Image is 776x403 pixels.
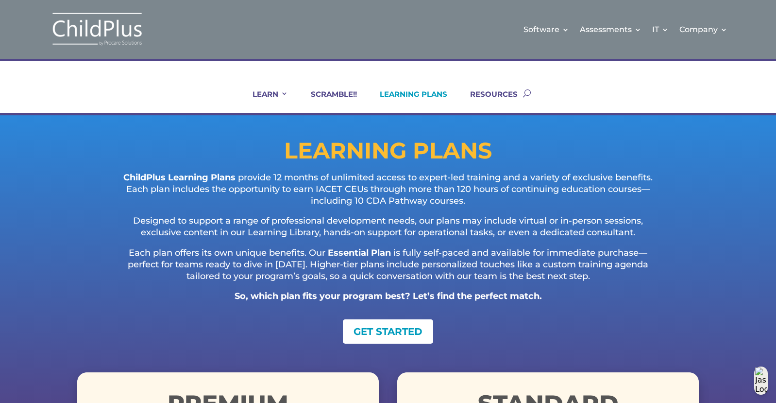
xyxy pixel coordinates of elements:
[77,140,699,167] h1: LEARNING PLANS
[116,247,660,291] p: Each plan offers its own unique benefits. Our is fully self-paced and available for immediate pur...
[235,291,542,301] strong: So, which plan fits your program best? Let’s find the perfect match.
[368,89,447,113] a: LEARNING PLANS
[652,10,669,49] a: IT
[299,89,357,113] a: SCRAMBLE!!
[123,172,236,183] strong: ChildPlus Learning Plans
[523,10,569,49] a: Software
[116,172,660,215] p: provide 12 months of unlimited access to expert-led training and a variety of exclusive benefits....
[343,319,433,344] a: GET STARTED
[580,10,641,49] a: Assessments
[116,215,660,247] p: Designed to support a range of professional development needs, our plans may include virtual or i...
[240,89,288,113] a: LEARN
[458,89,518,113] a: RESOURCES
[679,10,727,49] a: Company
[328,247,391,258] strong: Essential Plan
